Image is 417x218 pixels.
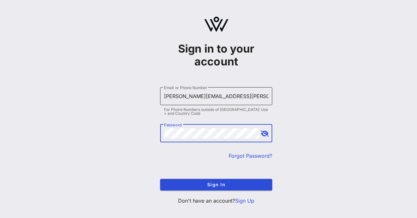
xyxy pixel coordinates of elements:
[261,130,269,137] button: append icon
[160,197,272,205] p: Don't have an account?
[204,17,228,32] img: logo.svg
[164,85,207,90] label: Email or Phone Number
[235,197,254,204] a: Sign Up
[165,182,267,187] span: Sign In
[164,122,182,127] label: Password
[160,179,272,190] button: Sign In
[160,42,272,68] h1: Sign in to your account
[164,108,268,115] div: For Phone Numbers outside of [GEOGRAPHIC_DATA]: Use + and Country Code
[229,153,272,159] a: Forgot Password?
